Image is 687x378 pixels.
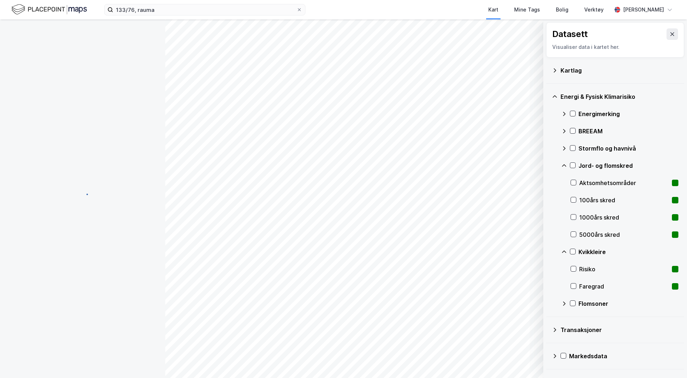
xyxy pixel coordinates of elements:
div: Bolig [556,5,568,14]
div: Risiko [579,265,669,273]
div: Aktsomhetsområder [579,179,669,187]
div: Verktøy [584,5,604,14]
div: Kartlag [561,66,678,75]
div: Kart [488,5,498,14]
div: Kontrollprogram for chat [651,344,687,378]
div: Energi & Fysisk Klimarisiko [561,92,678,101]
div: Energimerking [578,110,678,118]
div: Flomsoner [578,299,678,308]
div: Visualiser data i kartet her. [552,43,678,51]
div: Mine Tags [514,5,540,14]
div: Markedsdata [569,352,678,360]
iframe: Chat Widget [651,344,687,378]
div: 100års skred [579,196,669,204]
div: Jord- og flomskred [578,161,678,170]
div: Kvikkleire [578,248,678,256]
div: 1000års skred [579,213,669,222]
div: [PERSON_NAME] [623,5,664,14]
div: BREEAM [578,127,678,135]
img: logo.f888ab2527a4732fd821a326f86c7f29.svg [11,3,87,16]
div: Datasett [552,28,588,40]
img: spinner.a6d8c91a73a9ac5275cf975e30b51cfb.svg [77,189,88,200]
div: Stormflo og havnivå [578,144,678,153]
div: Faregrad [579,282,669,291]
div: 5000års skred [579,230,669,239]
div: Transaksjoner [561,326,678,334]
input: Søk på adresse, matrikkel, gårdeiere, leietakere eller personer [113,4,296,15]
